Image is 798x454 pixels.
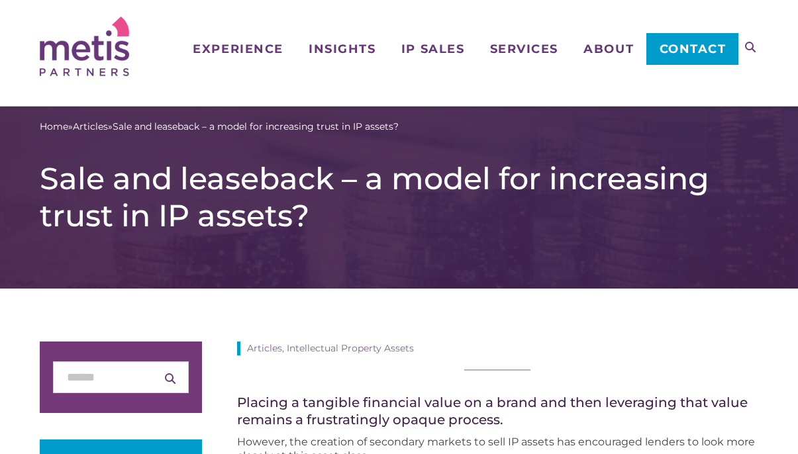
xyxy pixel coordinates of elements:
img: Metis Partners [40,17,129,76]
span: IP Sales [401,43,464,55]
span: About [583,43,634,55]
span: » » [40,120,399,134]
span: Services [490,43,558,55]
span: Contact [660,43,726,55]
span: Sale and leaseback – a model for increasing trust in IP assets? [113,120,399,134]
span: Experience [193,43,283,55]
a: Home [40,120,68,134]
h1: Sale and leaseback – a model for increasing trust in IP assets? [40,160,758,234]
a: Articles [73,120,108,134]
a: Contact [646,33,738,65]
div: Articles, Intellectual Property Assets [237,341,758,355]
h4: Placing a tangible financial value on a brand and then leveraging that value remains a frustratin... [237,394,758,428]
span: Insights [309,43,375,55]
